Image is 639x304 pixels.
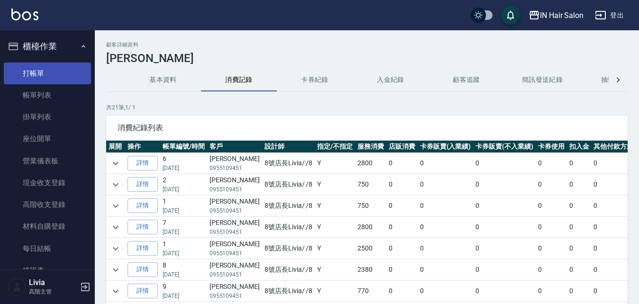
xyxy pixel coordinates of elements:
[386,238,418,259] td: 0
[160,238,207,259] td: 1
[418,281,474,302] td: 0
[207,141,262,153] th: 客戶
[109,284,123,298] button: expand row
[163,228,205,236] p: [DATE]
[128,177,158,192] a: 詳情
[473,281,536,302] td: 0
[106,42,628,48] h2: 顧客詳細資料
[591,153,636,174] td: 0
[4,238,91,259] a: 每日結帳
[109,241,123,256] button: expand row
[125,141,160,153] th: 操作
[386,141,418,153] th: 店販消費
[418,141,474,153] th: 卡券販賣(入業績)
[210,292,260,300] p: 0955109451
[160,259,207,280] td: 8
[473,238,536,259] td: 0
[128,241,158,256] a: 詳情
[567,141,592,153] th: 扣入金
[160,174,207,195] td: 2
[262,238,315,259] td: 8號店長Livia / /8
[501,6,520,25] button: save
[386,196,418,216] td: 0
[591,217,636,238] td: 0
[163,270,205,279] p: [DATE]
[210,228,260,236] p: 0955109451
[315,238,355,259] td: Y
[315,196,355,216] td: Y
[29,278,77,287] h5: Livia
[4,194,91,215] a: 高階收支登錄
[386,259,418,280] td: 0
[210,164,260,172] p: 0955109451
[4,34,91,59] button: 櫃檯作業
[128,198,158,213] a: 詳情
[4,259,91,281] a: 排班表
[163,185,205,194] p: [DATE]
[4,215,91,237] a: 材料自購登錄
[355,259,386,280] td: 2380
[109,178,123,192] button: expand row
[536,259,567,280] td: 0
[315,141,355,153] th: 指定/不指定
[355,153,386,174] td: 2800
[429,69,504,91] button: 顧客追蹤
[4,63,91,84] a: 打帳單
[536,281,567,302] td: 0
[262,141,315,153] th: 設計師
[262,153,315,174] td: 8號店長Livia / /8
[355,281,386,302] td: 770
[210,249,260,258] p: 0955109451
[4,172,91,194] a: 現金收支登錄
[315,174,355,195] td: Y
[540,9,584,21] div: IN Hair Salon
[109,199,123,213] button: expand row
[160,196,207,216] td: 1
[567,196,592,216] td: 0
[473,153,536,174] td: 0
[210,185,260,194] p: 0955109451
[536,238,567,259] td: 0
[160,217,207,238] td: 7
[591,141,636,153] th: 其他付款方式
[207,259,262,280] td: [PERSON_NAME]
[591,174,636,195] td: 0
[262,259,315,280] td: 8號店長Livia / /8
[262,281,315,302] td: 8號店長Livia / /8
[118,123,616,133] span: 消費紀錄列表
[567,217,592,238] td: 0
[160,153,207,174] td: 6
[315,217,355,238] td: Y
[315,281,355,302] td: Y
[4,84,91,106] a: 帳單列表
[11,9,38,20] img: Logo
[591,7,628,24] button: 登出
[473,259,536,280] td: 0
[418,259,474,280] td: 0
[386,153,418,174] td: 0
[567,153,592,174] td: 0
[355,217,386,238] td: 2800
[125,69,201,91] button: 基本資料
[109,220,123,234] button: expand row
[207,196,262,216] td: [PERSON_NAME]
[567,281,592,302] td: 0
[207,174,262,195] td: [PERSON_NAME]
[4,150,91,172] a: 營業儀表板
[106,141,125,153] th: 展開
[210,270,260,279] p: 0955109451
[163,249,205,258] p: [DATE]
[29,287,77,296] p: 高階主管
[473,217,536,238] td: 0
[591,259,636,280] td: 0
[160,281,207,302] td: 9
[210,206,260,215] p: 0955109451
[418,153,474,174] td: 0
[4,106,91,128] a: 掛單列表
[315,153,355,174] td: Y
[536,174,567,195] td: 0
[160,141,207,153] th: 帳單編號/時間
[8,277,27,296] img: Person
[163,292,205,300] p: [DATE]
[207,217,262,238] td: [PERSON_NAME]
